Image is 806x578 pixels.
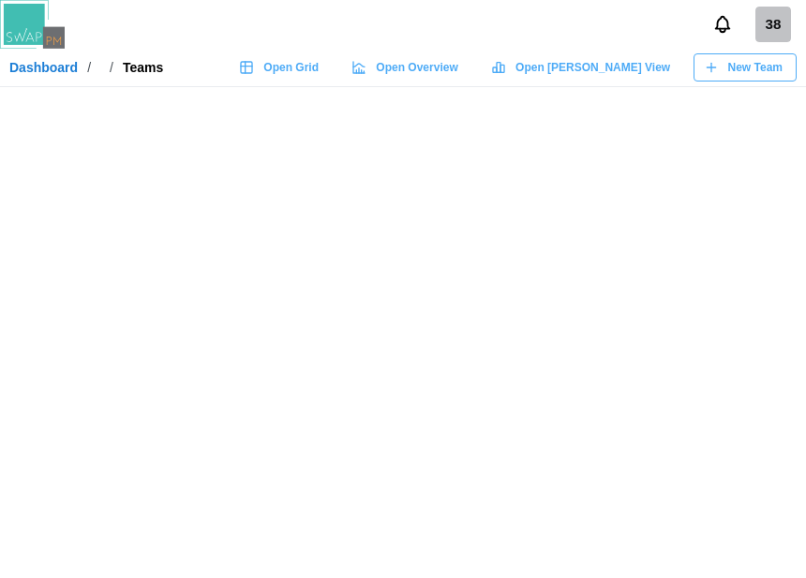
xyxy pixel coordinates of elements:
div: / [87,61,91,74]
a: 38 [755,7,791,42]
a: Open [PERSON_NAME] View [482,53,684,82]
span: Open Overview [376,54,457,81]
button: Notifications [707,8,739,40]
a: Dashboard [9,61,78,74]
span: New Team [728,54,783,81]
span: Open Grid [263,54,319,81]
a: Open Grid [230,53,333,82]
div: Teams [123,61,163,74]
span: Open [PERSON_NAME] View [515,54,670,81]
div: / [110,61,113,74]
button: New Team [694,53,797,82]
a: Open Overview [342,53,472,82]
